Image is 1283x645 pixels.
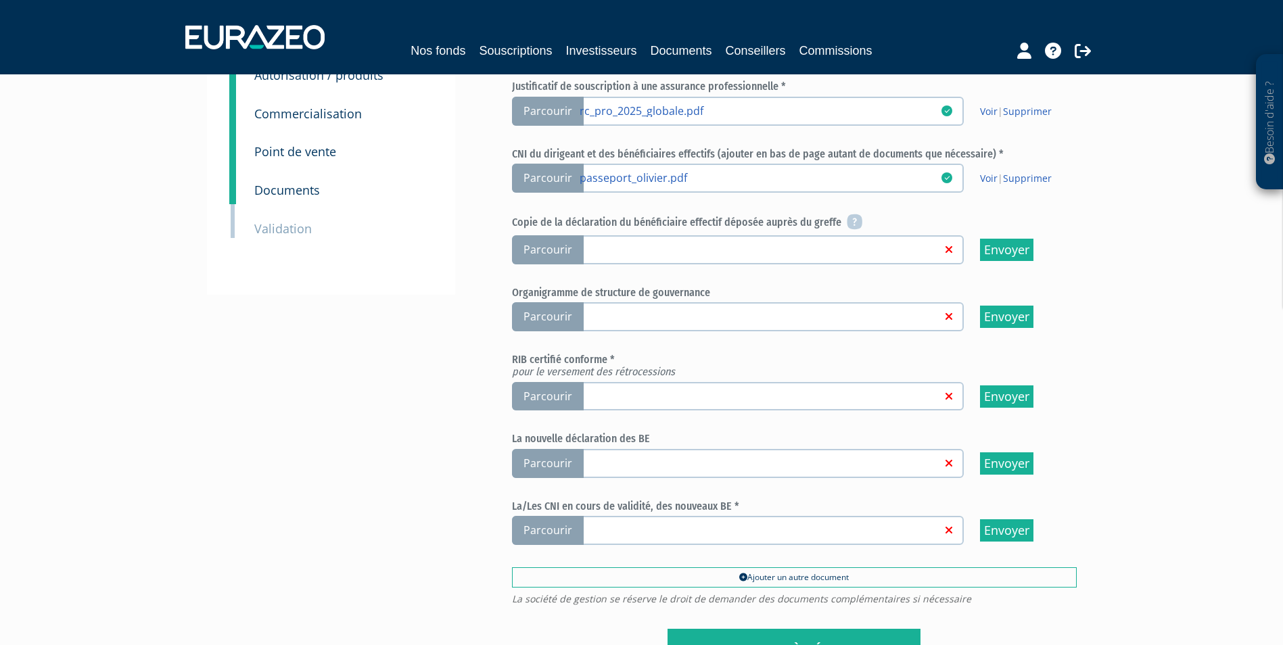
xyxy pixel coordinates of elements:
[980,172,998,185] a: Voir
[479,41,552,60] a: Souscriptions
[512,97,584,126] span: Parcourir
[651,41,712,60] a: Documents
[512,235,584,264] span: Parcourir
[185,25,325,49] img: 1732889491-logotype_eurazeo_blanc_rvb.png
[512,80,1077,93] h6: Justificatif de souscription à une assurance professionnelle *
[580,170,941,184] a: passeport_olivier.pdf
[254,182,320,198] small: Documents
[980,239,1033,261] input: Envoyer
[411,41,465,60] a: Nos fonds
[980,452,1033,475] input: Envoyer
[512,500,1077,512] h6: La/Les CNI en cours de validité, des nouveaux BE *
[512,215,1077,231] h6: Copie de la déclaration du bénéficiaire effectif déposée auprès du greffe
[512,516,584,545] span: Parcourir
[1262,62,1278,183] p: Besoin d'aide ?
[512,287,1077,299] h6: Organigramme de structure de gouvernance
[512,382,584,411] span: Parcourir
[512,567,1077,588] a: Ajouter un autre document
[980,385,1033,408] input: Envoyer
[1003,172,1052,185] a: Supprimer
[512,433,1077,445] h6: La nouvelle déclaration des BE
[980,519,1033,542] input: Envoyer
[512,164,584,193] span: Parcourir
[1003,105,1052,118] a: Supprimer
[980,105,1052,118] span: |
[980,172,1052,185] span: |
[254,105,362,122] small: Commercialisation
[941,105,952,116] i: 07/07/2025 17:44
[980,306,1033,328] input: Envoyer
[229,162,236,204] a: 10
[512,302,584,331] span: Parcourir
[512,594,1077,604] span: La société de gestion se réserve le droit de demander des documents complémentaires si nécessaire
[254,67,383,83] small: Autorisation / produits
[229,86,236,128] a: 8
[254,143,336,160] small: Point de vente
[512,365,675,378] em: pour le versement des rétrocessions
[980,105,998,118] a: Voir
[229,124,236,166] a: 9
[799,41,872,60] a: Commissions
[580,103,941,117] a: rc_pro_2025_globale.pdf
[254,220,312,237] small: Validation
[726,41,786,60] a: Conseillers
[565,41,636,60] a: Investisseurs
[512,354,1077,377] h6: RIB certifié conforme *
[512,449,584,478] span: Parcourir
[512,148,1077,160] h6: CNI du dirigeant et des bénéficiaires effectifs (ajouter en bas de page autant de documents que n...
[941,172,952,183] i: 03/09/2025 09:15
